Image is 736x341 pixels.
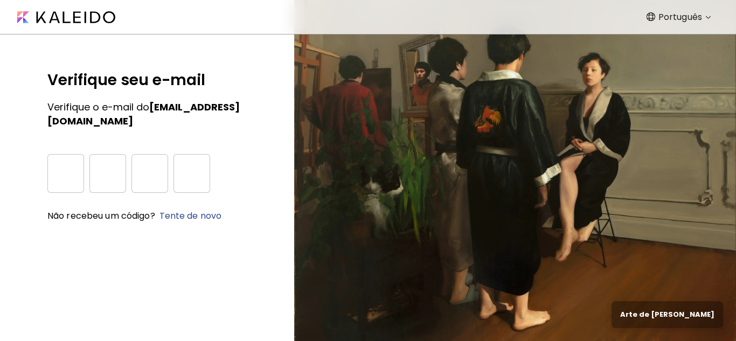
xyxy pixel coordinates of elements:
[647,12,655,21] img: Language
[159,210,222,222] a: Tente de novo
[47,69,247,92] h5: Verifique seu e-mail
[47,100,247,128] h5: Verifique o e-mail do
[650,9,715,26] div: Português
[17,11,115,23] img: Kaleido
[47,100,240,128] strong: [EMAIL_ADDRESS][DOMAIN_NAME]
[47,210,247,222] h6: Não recebeu um código?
